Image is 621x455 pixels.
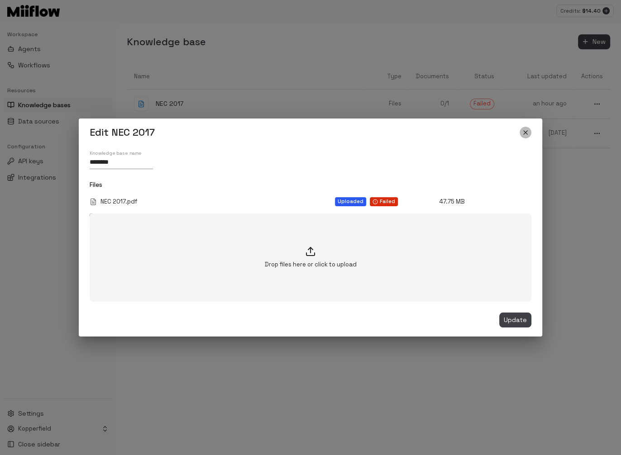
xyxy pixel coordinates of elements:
label: Knowledge base name [90,149,142,156]
h5: Edit NEC 2017 [90,126,155,139]
button: close [520,127,531,138]
span: Failed [380,199,395,204]
p: NEC 2017.pdf [100,198,137,206]
div: Uploaded [335,197,366,206]
label: Drop files here or click to upload [90,213,531,302]
h6: Files [90,180,531,190]
button: Update [499,313,531,327]
p: 47.75 MB [439,198,465,206]
p: Drop files here or click to upload [265,261,357,269]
